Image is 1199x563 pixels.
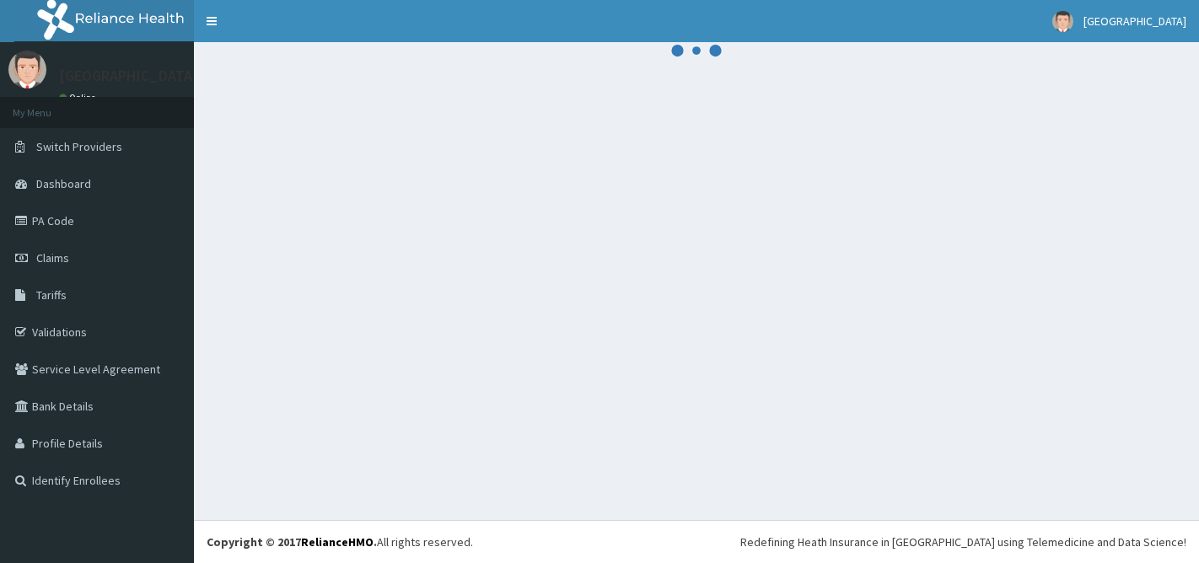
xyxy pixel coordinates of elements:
[194,520,1199,563] footer: All rights reserved.
[36,176,91,191] span: Dashboard
[207,534,377,550] strong: Copyright © 2017 .
[59,92,99,104] a: Online
[36,287,67,303] span: Tariffs
[36,250,69,265] span: Claims
[671,25,722,76] svg: audio-loading
[1052,11,1073,32] img: User Image
[59,68,198,83] p: [GEOGRAPHIC_DATA]
[1083,13,1186,29] span: [GEOGRAPHIC_DATA]
[8,51,46,88] img: User Image
[301,534,374,550] a: RelianceHMO
[740,534,1186,550] div: Redefining Heath Insurance in [GEOGRAPHIC_DATA] using Telemedicine and Data Science!
[36,139,122,154] span: Switch Providers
